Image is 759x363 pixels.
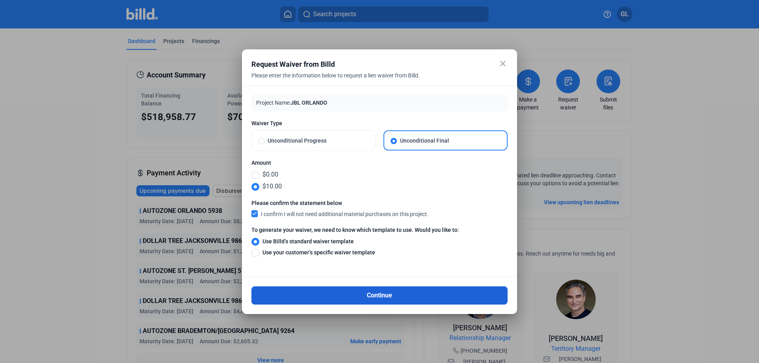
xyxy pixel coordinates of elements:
[251,71,488,89] div: Please enter the information below to request a lien waiver from Billd.
[259,170,278,179] span: $0.00
[251,286,508,305] button: Continue
[251,159,508,170] label: Amount
[264,137,369,145] span: Unconditional Progress
[251,199,429,207] mat-label: Please confirm the statement below
[259,248,375,256] span: Use your customer’s specific waiver template
[498,59,508,68] mat-icon: close
[251,226,508,237] label: To generate your waiver, we need to know which template to use. Would you like to:
[251,59,488,70] div: Request Waiver from Billd
[251,119,508,127] span: Waiver Type
[397,137,500,145] span: Unconditional Final
[259,237,354,245] span: Use Billd’s standard waiver template
[259,182,282,191] span: $10.00
[256,100,291,106] span: Project Name:
[261,210,429,218] span: I confirm I will not need additional material purchases on this project.
[291,100,327,106] span: JBL ORLANDO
